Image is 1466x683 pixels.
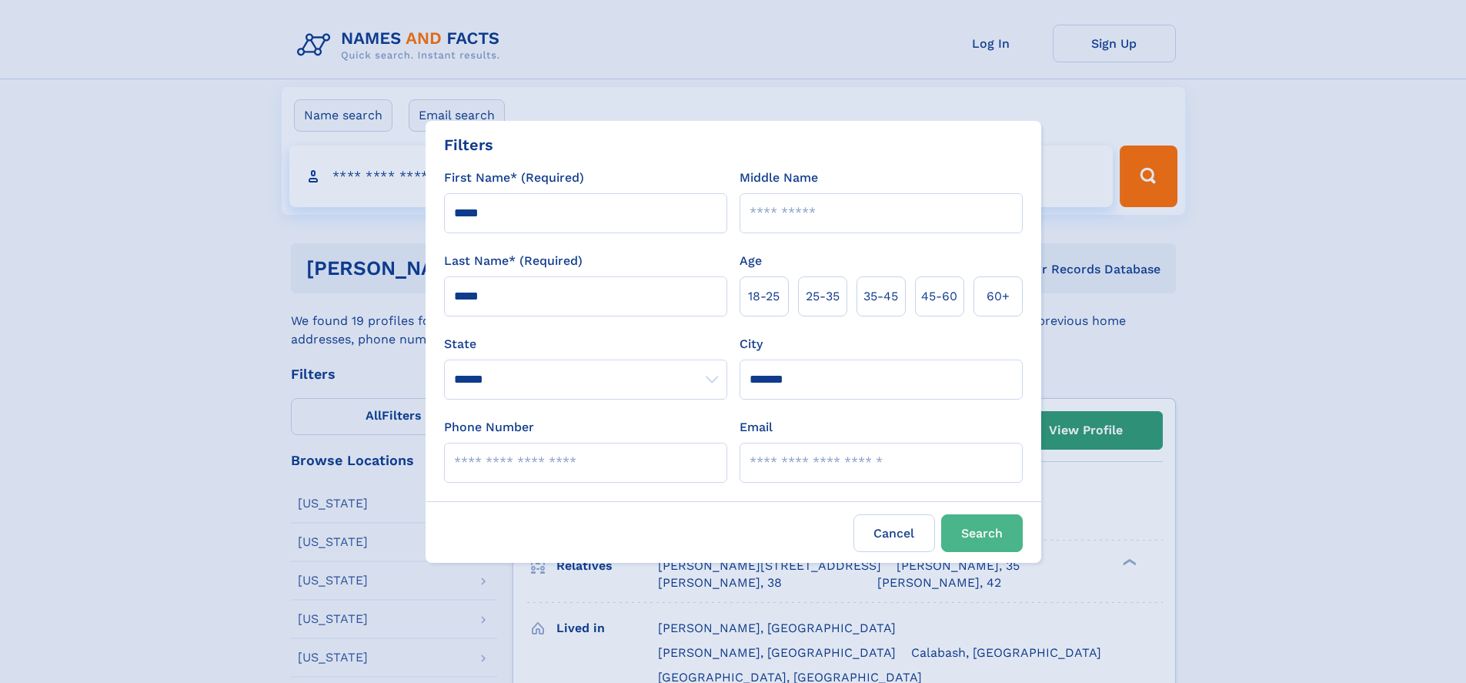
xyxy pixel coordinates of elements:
div: Filters [444,133,493,156]
label: Email [740,418,773,437]
label: Age [740,252,762,270]
label: Cancel [853,514,935,552]
span: 25‑35 [806,287,840,306]
span: 45‑60 [921,287,957,306]
span: 60+ [987,287,1010,306]
span: 18‑25 [748,287,780,306]
label: City [740,335,763,353]
label: Middle Name [740,169,818,187]
label: Last Name* (Required) [444,252,583,270]
label: State [444,335,727,353]
span: 35‑45 [863,287,898,306]
button: Search [941,514,1023,552]
label: Phone Number [444,418,534,437]
label: First Name* (Required) [444,169,584,187]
